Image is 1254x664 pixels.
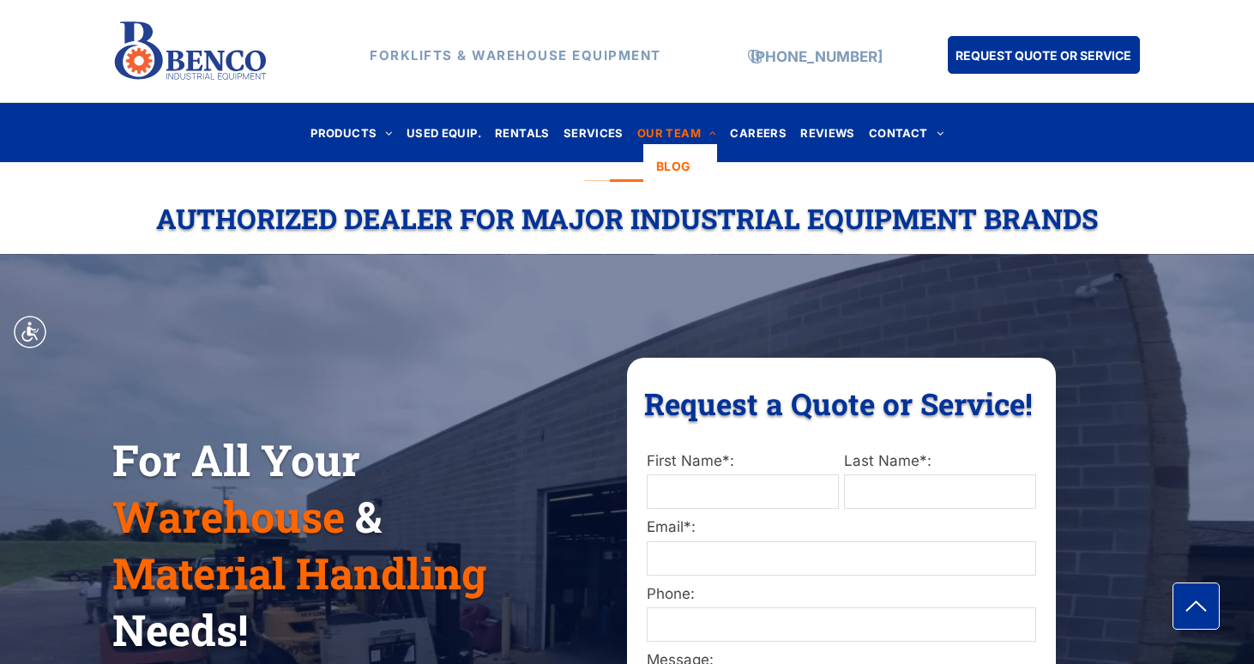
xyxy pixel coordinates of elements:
span: Needs! [112,601,248,658]
a: OUR TEAM [630,121,724,144]
label: Last Name*: [844,450,1036,473]
a: BLOG [643,144,717,188]
span: OUR TEAM [637,121,717,144]
label: Email*: [647,516,1036,539]
a: RENTALS [488,121,557,144]
label: Phone: [647,583,1036,606]
a: USED EQUIP. [400,121,488,144]
a: REVIEWS [793,121,862,144]
span: For All Your [112,432,360,488]
span: & [355,488,382,545]
span: REQUEST QUOTE OR SERVICE [956,39,1131,71]
span: Warehouse [112,488,345,545]
a: [PHONE_NUMBER] [751,48,883,65]
a: SERVICES [557,121,630,144]
a: CONTACT [862,121,950,144]
span: Request a Quote or Service! [644,383,1033,423]
a: PRODUCTS [304,121,400,144]
span: Authorized Dealer For Major Industrial Equipment Brands [156,200,1098,237]
a: REQUEST QUOTE OR SERVICE [948,36,1140,74]
span: Material Handling [112,545,486,601]
span: BLOG [656,157,691,175]
a: CAREERS [723,121,793,144]
label: First Name*: [647,450,839,473]
strong: FORKLIFTS & WAREHOUSE EQUIPMENT [370,47,661,63]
